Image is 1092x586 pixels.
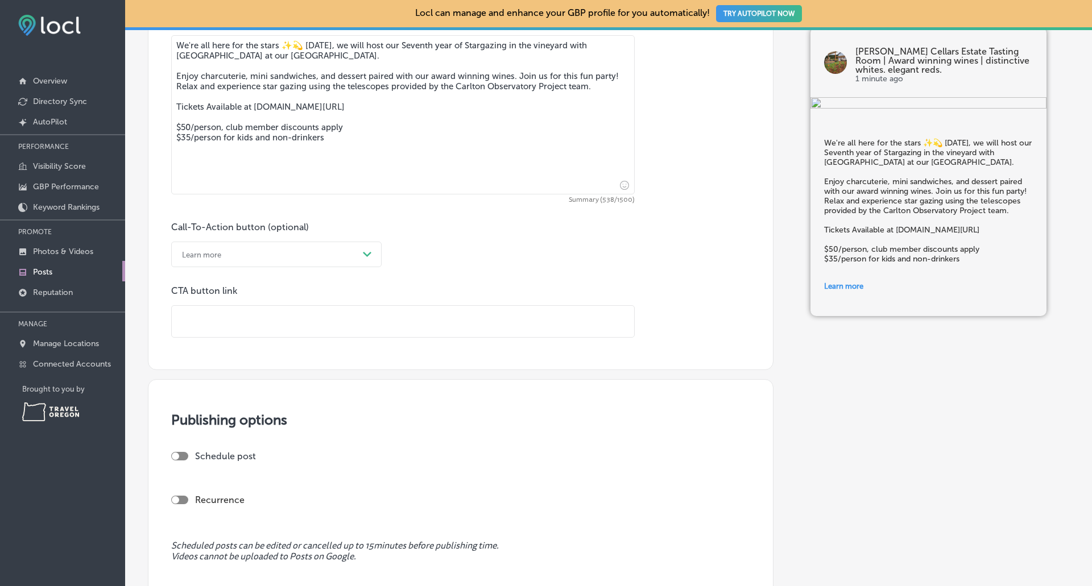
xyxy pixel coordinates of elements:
p: Keyword Rankings [33,202,100,212]
img: logo [824,51,847,74]
p: Reputation [33,288,73,297]
p: Photos & Videos [33,247,93,256]
span: Insert emoji [615,178,629,192]
img: 82f4ded0-2a04-482f-b9d4-b125f0cdac16 [810,97,1046,111]
span: Summary (538/1500) [171,197,635,203]
p: Connected Accounts [33,359,111,369]
img: Travel Oregon [22,402,79,421]
p: 1 minute ago [855,74,1033,84]
p: Directory Sync [33,97,87,106]
h3: Publishing options [171,412,750,428]
p: Overview [33,76,67,86]
div: Learn more [182,250,221,259]
textarea: We're all here for the stars ✨💫 [DATE], we will host our Seventh year of Stargazing in the vineya... [171,35,635,194]
p: [PERSON_NAME] Cellars Estate Tasting Room | Award winning wines | distinctive whites. elegant reds. [855,47,1033,74]
h5: We're all here for the stars ✨💫 [DATE], we will host our Seventh year of Stargazing in the vineya... [824,138,1033,264]
button: TRY AUTOPILOT NOW [716,5,802,22]
p: GBP Performance [33,182,99,192]
p: Visibility Score [33,161,86,171]
img: fda3e92497d09a02dc62c9cd864e3231.png [18,15,81,36]
p: CTA button link [171,285,635,296]
span: Scheduled posts can be edited or cancelled up to 15 minutes before publishing time. Videos cannot... [171,541,750,562]
label: Recurrence [195,494,245,505]
p: Manage Locations [33,339,99,348]
span: Learn more [824,282,863,290]
p: Posts [33,267,52,277]
label: Schedule post [195,451,256,462]
p: AutoPilot [33,117,67,127]
p: Brought to you by [22,385,125,393]
label: Call-To-Action button (optional) [171,222,309,232]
